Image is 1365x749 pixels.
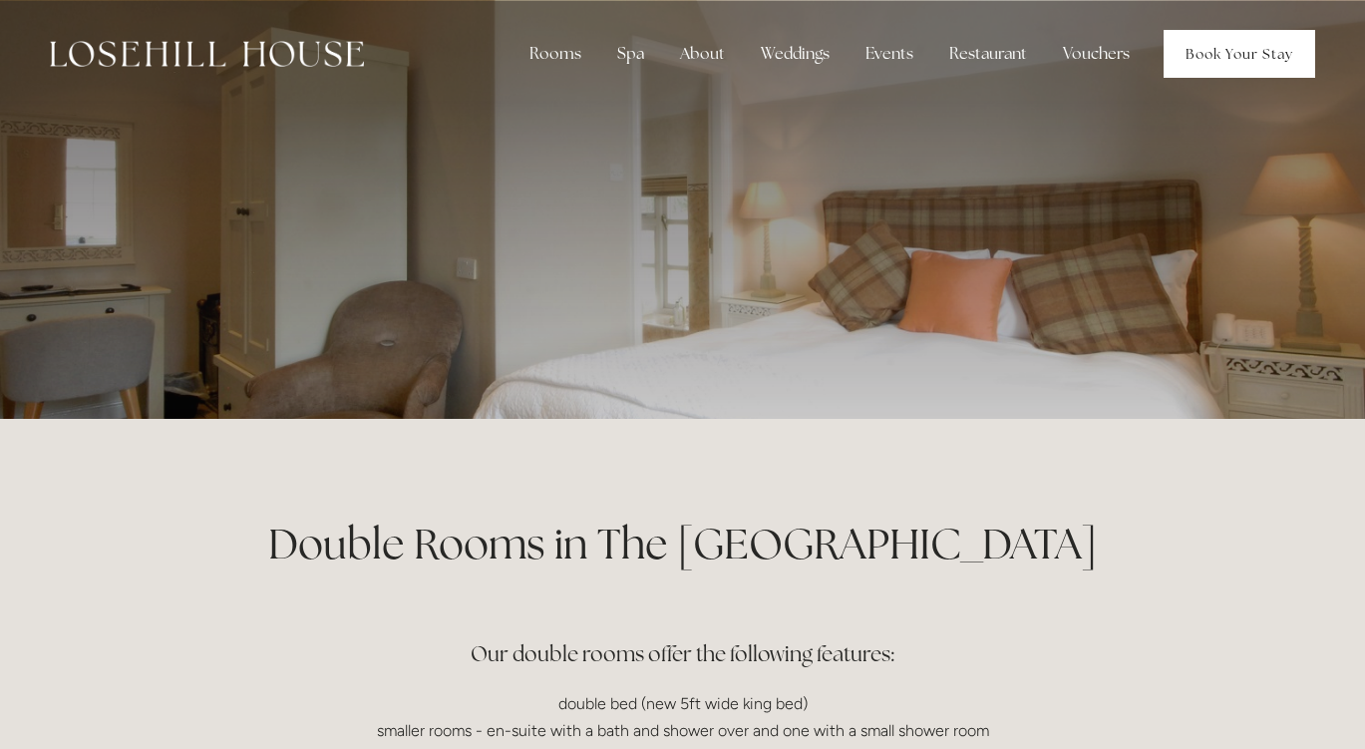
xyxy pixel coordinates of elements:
div: Weddings [745,34,846,74]
div: About [664,34,741,74]
a: Vouchers [1047,34,1146,74]
a: Book Your Stay [1164,30,1315,78]
img: Losehill House [50,41,364,67]
div: Rooms [513,34,597,74]
div: Events [850,34,929,74]
h1: Double Rooms in The [GEOGRAPHIC_DATA] [206,515,1160,573]
h3: Our double rooms offer the following features: [206,594,1160,674]
div: Spa [601,34,660,74]
div: Restaurant [933,34,1043,74]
